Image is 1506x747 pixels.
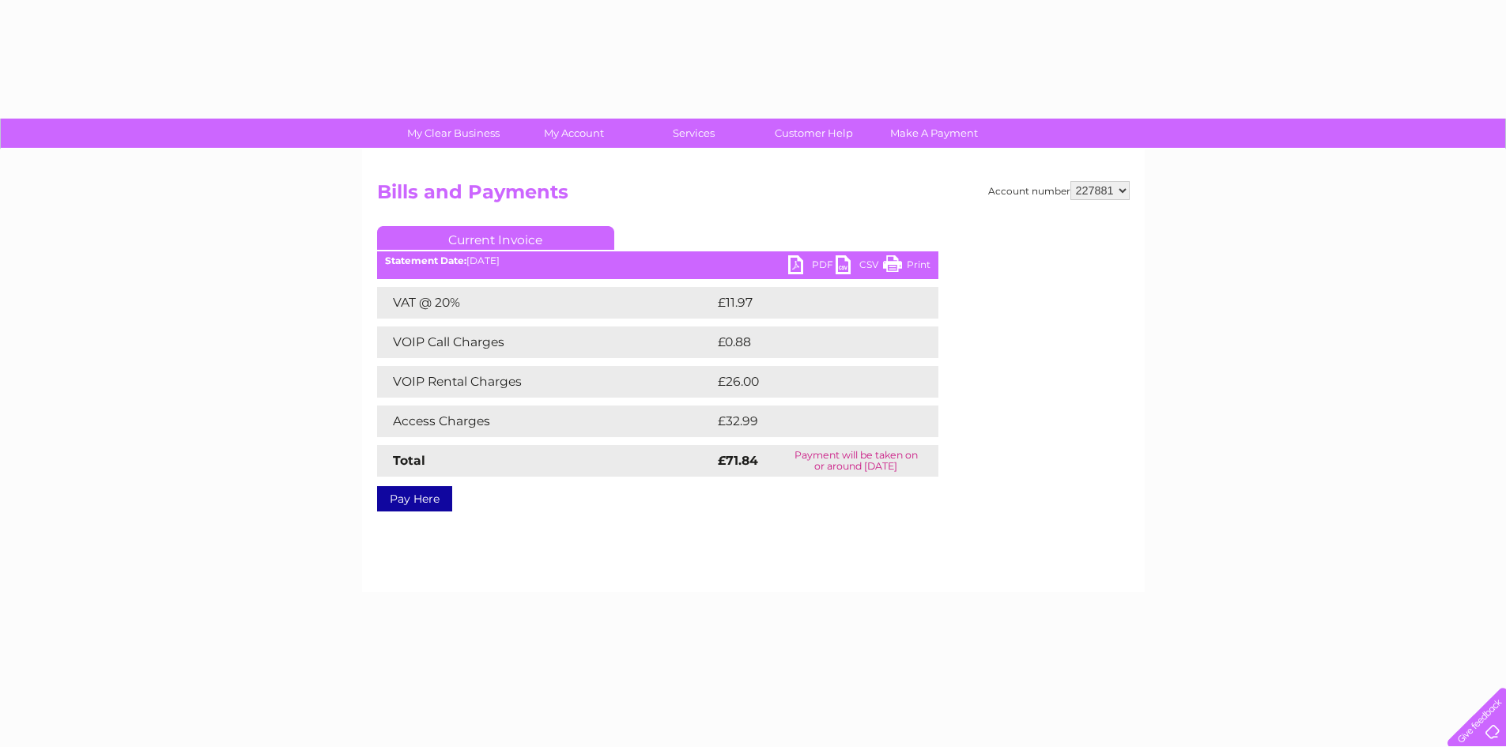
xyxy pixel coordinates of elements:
div: [DATE] [377,255,938,266]
strong: Total [393,453,425,468]
a: Make A Payment [869,119,999,148]
a: Current Invoice [377,226,614,250]
a: Pay Here [377,486,452,511]
div: Account number [988,181,1130,200]
td: Payment will be taken on or around [DATE] [774,445,938,477]
td: VOIP Rental Charges [377,366,714,398]
td: £0.88 [714,326,902,358]
a: My Clear Business [388,119,519,148]
a: Customer Help [749,119,879,148]
td: Access Charges [377,406,714,437]
a: My Account [508,119,639,148]
td: £32.99 [714,406,907,437]
td: VAT @ 20% [377,287,714,319]
td: VOIP Call Charges [377,326,714,358]
a: PDF [788,255,836,278]
td: £26.00 [714,366,908,398]
strong: £71.84 [718,453,758,468]
td: £11.97 [714,287,904,319]
a: Services [628,119,759,148]
a: Print [883,255,930,278]
h2: Bills and Payments [377,181,1130,211]
b: Statement Date: [385,255,466,266]
a: CSV [836,255,883,278]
